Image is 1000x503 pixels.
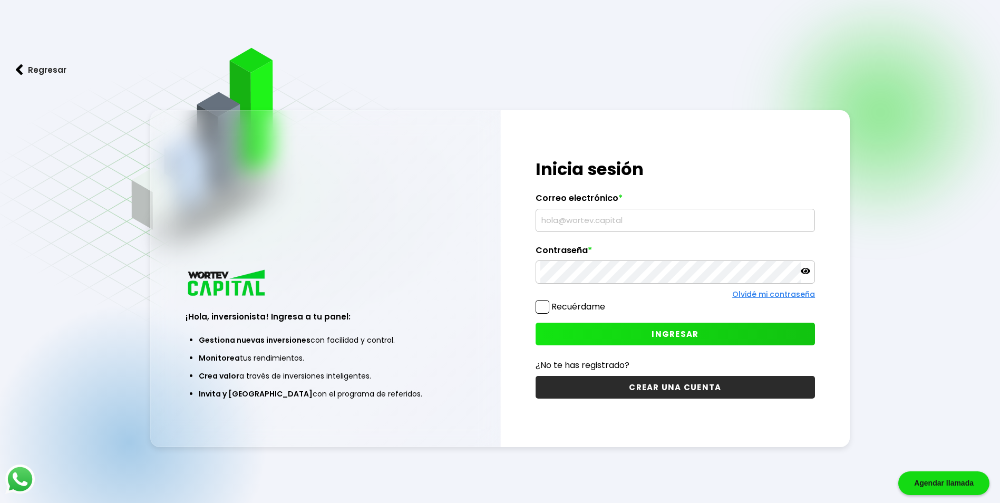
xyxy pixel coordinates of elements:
img: logo_wortev_capital [186,268,269,299]
li: a través de inversiones inteligentes. [199,367,452,385]
span: Monitorea [199,353,240,363]
span: Invita y [GEOGRAPHIC_DATA] [199,389,313,399]
button: INGRESAR [536,323,815,345]
h3: ¡Hola, inversionista! Ingresa a tu panel: [186,311,465,323]
a: Olvidé mi contraseña [732,289,815,299]
li: tus rendimientos. [199,349,452,367]
label: Contraseña [536,245,815,261]
li: con facilidad y control. [199,331,452,349]
span: Crea valor [199,371,239,381]
button: CREAR UNA CUENTA [536,376,815,399]
label: Correo electrónico [536,193,815,209]
label: Recuérdame [551,301,605,313]
span: INGRESAR [652,328,698,340]
div: Agendar llamada [898,471,989,495]
input: hola@wortev.capital [540,209,810,231]
img: logos_whatsapp-icon.242b2217.svg [5,465,35,494]
h1: Inicia sesión [536,157,815,182]
img: flecha izquierda [16,64,23,75]
li: con el programa de referidos. [199,385,452,403]
p: ¿No te has registrado? [536,359,815,372]
span: Gestiona nuevas inversiones [199,335,310,345]
a: ¿No te has registrado?CREAR UNA CUENTA [536,359,815,399]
